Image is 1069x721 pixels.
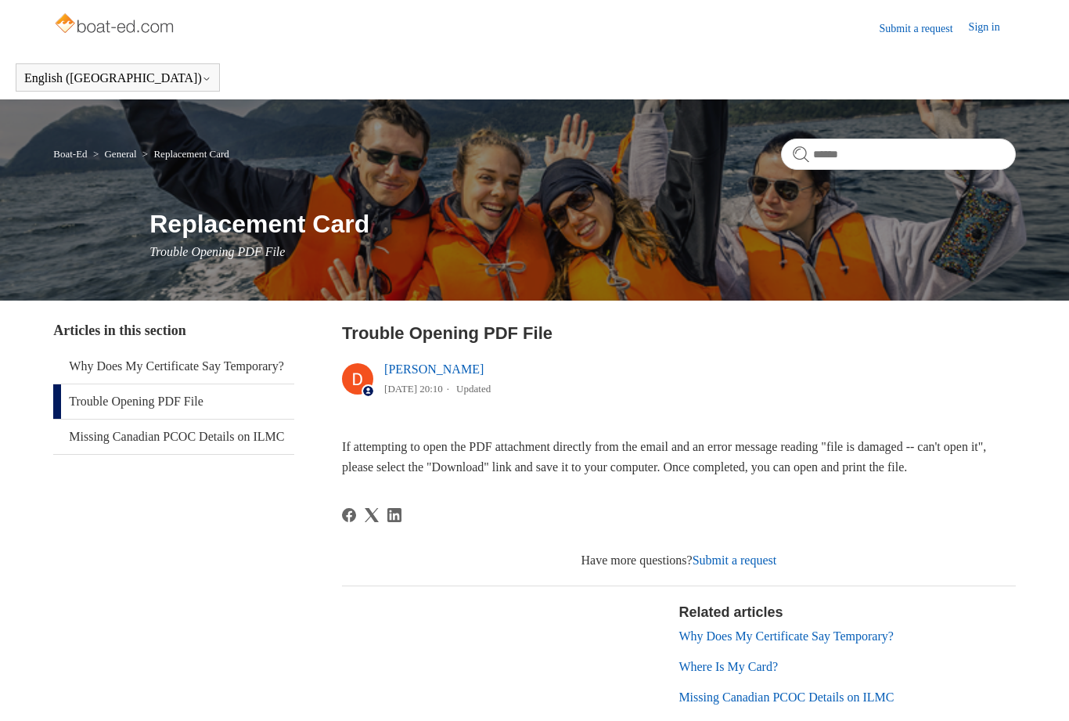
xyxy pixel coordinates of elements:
a: Why Does My Certificate Say Temporary? [53,349,293,384]
a: Sign in [969,19,1016,38]
input: Search [781,139,1016,170]
li: Updated [456,383,491,395]
a: LinkedIn [387,508,401,522]
a: Boat-Ed [53,148,87,160]
li: General [90,148,139,160]
svg: Share this page on LinkedIn [387,508,401,522]
li: Boat-Ed [53,148,90,160]
a: X Corp [365,508,379,522]
span: Articles in this section [53,323,185,338]
img: Boat-Ed Help Center home page [53,9,178,41]
li: Replacement Card [139,148,229,160]
time: 2024-03-01T20:10:55Z [384,383,443,395]
a: Trouble Opening PDF File [53,384,293,419]
a: General [104,148,136,160]
h1: Replacement Card [149,205,1015,243]
a: Replacement Card [153,148,229,160]
h2: Related articles [678,602,1015,623]
h2: Trouble Opening PDF File [342,320,1016,346]
a: Where Is My Card? [678,660,778,673]
a: Submit a request [880,20,969,37]
a: Missing Canadian PCOC Details on ILMC [678,690,894,704]
a: Missing Canadian PCOC Details on ILMC [53,420,293,454]
svg: Share this page on X Corp [365,508,379,522]
a: Why Does My Certificate Say Temporary? [678,629,894,643]
span: If attempting to open the PDF attachment directly from the email and an error message reading "fi... [342,440,986,474]
a: [PERSON_NAME] [384,362,484,376]
a: Submit a request [693,553,777,567]
button: English ([GEOGRAPHIC_DATA]) [24,71,211,85]
div: Have more questions? [342,551,1016,570]
span: Trouble Opening PDF File [149,245,285,258]
svg: Share this page on Facebook [342,508,356,522]
a: Facebook [342,508,356,522]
